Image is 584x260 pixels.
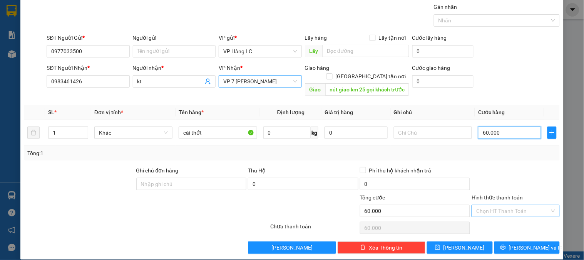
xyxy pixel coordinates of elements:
span: Lấy tận nơi [376,34,409,42]
label: Gán nhãn [434,4,457,10]
span: [PERSON_NAME] và In [509,243,563,252]
img: logo.jpg [4,6,43,45]
div: Người gửi [133,34,216,42]
span: Khác [99,127,168,138]
span: VP Hàng LC [223,46,297,57]
label: Cước giao hàng [412,65,450,71]
span: [GEOGRAPHIC_DATA] tận nơi [333,72,409,81]
div: SĐT Người Gửi [47,34,129,42]
button: plus [547,127,557,139]
span: Cước hàng [478,109,505,115]
span: Lấy [305,45,323,57]
button: printer[PERSON_NAME] và In [494,241,560,254]
span: save [435,245,440,251]
b: Sao Việt [47,18,94,31]
div: Tổng: 1 [27,149,226,157]
b: [DOMAIN_NAME] [103,6,186,19]
span: Giao hàng [305,65,330,71]
button: [PERSON_NAME] [248,241,336,254]
span: Giá trị hàng [325,109,353,115]
span: Giao [305,83,325,96]
input: VD: Bàn, Ghế [179,127,257,139]
span: [PERSON_NAME] [443,243,485,252]
span: Thu Hộ [248,167,266,174]
input: Cước giao hàng [412,75,474,88]
span: VP Nhận [219,65,240,71]
input: Ghi chú đơn hàng [136,178,247,190]
span: printer [500,245,506,251]
label: Hình thức thanh toán [472,194,523,201]
label: Ghi chú đơn hàng [136,167,179,174]
span: Tên hàng [179,109,204,115]
div: Chưa thanh toán [269,222,359,236]
div: SĐT Người Nhận [47,64,129,72]
span: Xóa Thông tin [369,243,402,252]
span: Tổng cước [360,194,385,201]
input: 0 [325,127,388,139]
input: Dọc đường [325,83,409,96]
input: Dọc đường [323,45,409,57]
button: delete [27,127,40,139]
button: deleteXóa Thông tin [338,241,425,254]
span: SL [48,109,54,115]
span: Đơn vị tính [94,109,123,115]
div: VP gửi [219,34,301,42]
span: Phí thu hộ khách nhận trả [366,166,435,175]
span: delete [360,245,366,251]
input: Cước lấy hàng [412,45,474,57]
th: Ghi chú [391,105,475,120]
label: Cước lấy hàng [412,35,447,41]
span: VP 7 Phạm Văn Đồng [223,76,297,87]
span: kg [311,127,318,139]
span: [PERSON_NAME] [271,243,313,252]
input: Ghi Chú [394,127,472,139]
button: save[PERSON_NAME] [427,241,492,254]
h1: Trung chuyển [40,45,142,98]
span: plus [548,130,556,136]
div: Người nhận [133,64,216,72]
span: user-add [205,78,211,84]
span: Lấy hàng [305,35,327,41]
span: Định lượng [277,109,305,115]
h2: R3Y3MMKY [4,45,62,57]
